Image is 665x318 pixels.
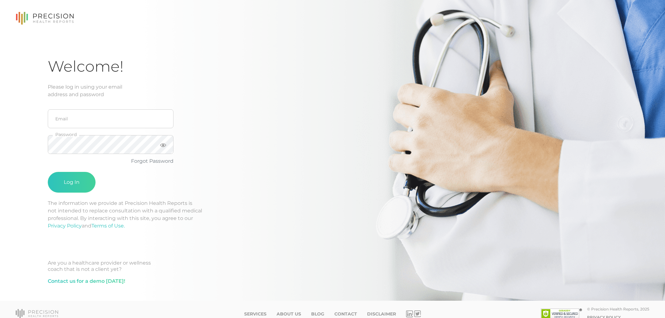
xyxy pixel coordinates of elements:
button: Log In [48,172,96,193]
a: Services [244,311,267,317]
a: Forgot Password [131,158,173,164]
a: Disclaimer [367,311,396,317]
div: Please log in using your email address and password [48,83,617,98]
h1: Welcome! [48,57,617,76]
p: The information we provide at Precision Health Reports is not intended to replace consultation wi... [48,200,617,230]
a: Blog [311,311,324,317]
div: Are you a healthcare provider or wellness coach that is not a client yet? [48,260,617,272]
a: Contact [334,311,357,317]
a: Contact us for a demo [DATE]! [48,277,125,285]
a: Privacy Policy [48,223,82,229]
a: About Us [277,311,301,317]
input: Email [48,109,173,128]
div: © Precision Health Reports, 2025 [587,307,649,311]
a: Terms of Use. [91,223,125,229]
